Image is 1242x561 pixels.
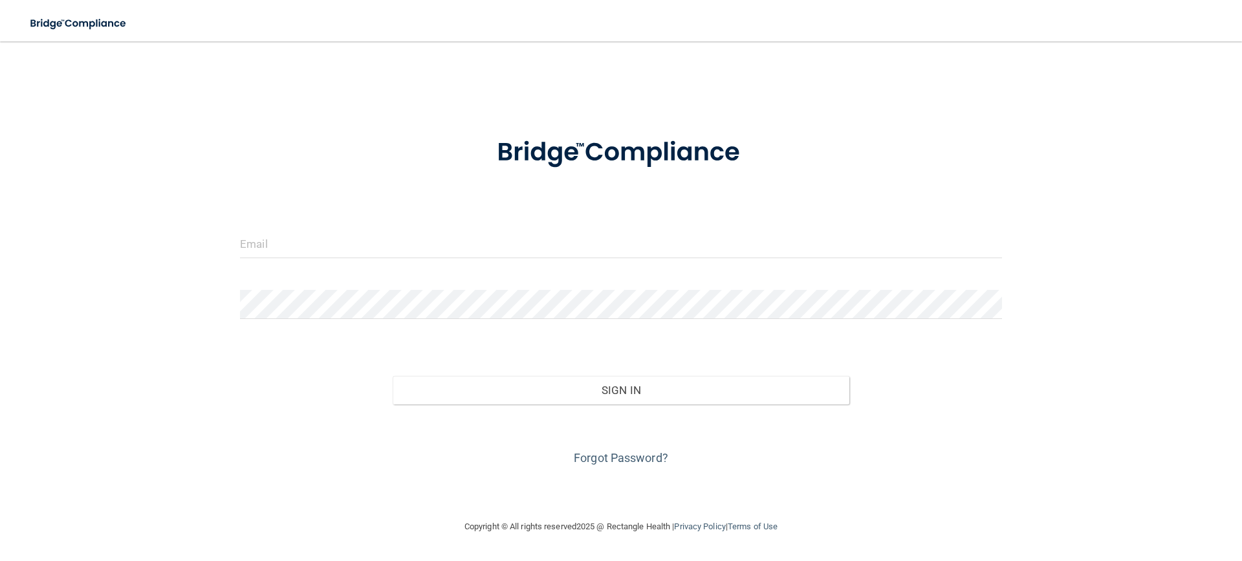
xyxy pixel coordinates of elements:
[393,376,850,404] button: Sign In
[470,119,772,186] img: bridge_compliance_login_screen.278c3ca4.svg
[728,522,778,531] a: Terms of Use
[674,522,725,531] a: Privacy Policy
[19,10,138,37] img: bridge_compliance_login_screen.278c3ca4.svg
[574,451,668,465] a: Forgot Password?
[240,229,1002,258] input: Email
[385,506,857,547] div: Copyright © All rights reserved 2025 @ Rectangle Health | |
